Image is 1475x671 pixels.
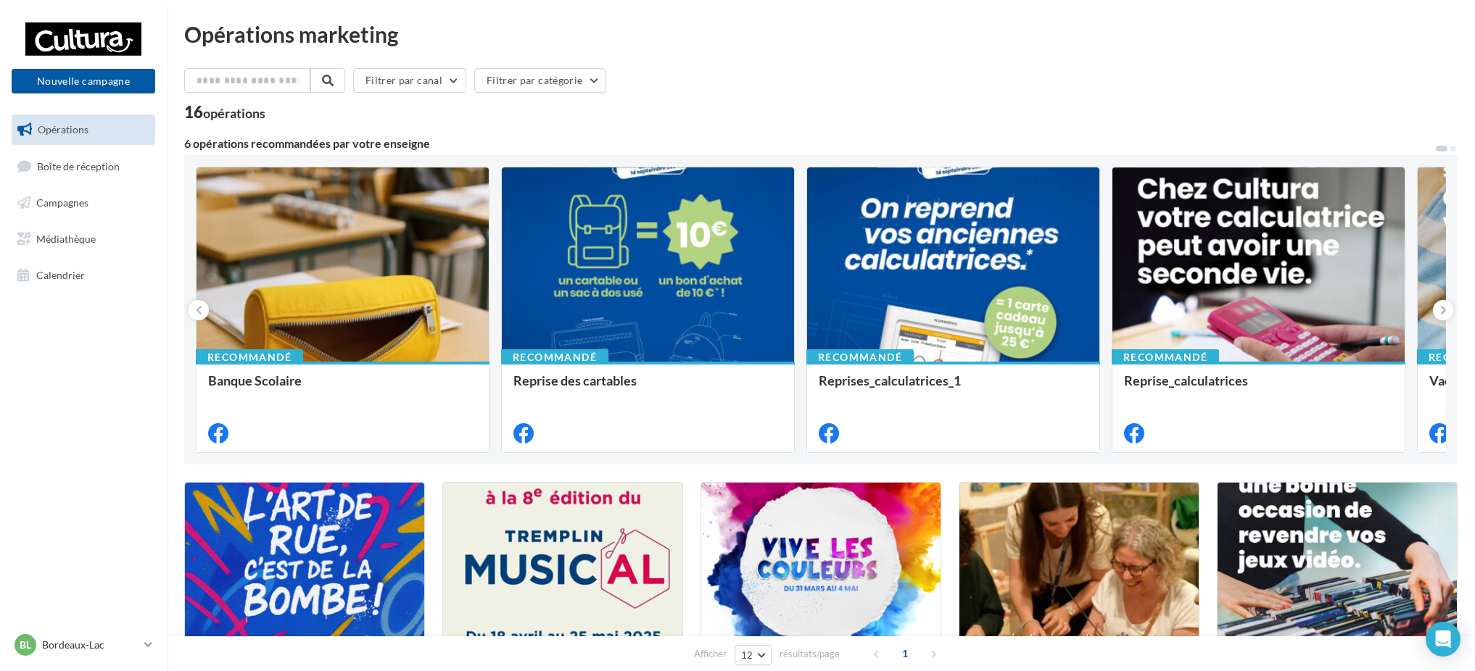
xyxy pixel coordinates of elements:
div: 6 opérations recommandées par votre enseigne [184,138,1434,149]
button: Filtrer par canal [353,68,466,93]
div: Recommandé [196,349,303,365]
a: BL Bordeaux-Lac [12,631,155,659]
span: Calendrier [36,268,85,280]
div: Recommandé [501,349,608,365]
span: résultats/page [780,647,840,661]
button: Filtrer par catégorie [474,68,606,93]
span: Reprises_calculatrices_1 [819,372,961,388]
span: 12 [741,649,753,661]
button: 12 [735,645,772,665]
div: opérations [203,107,265,120]
span: BL [20,638,31,652]
div: Opérations marketing [184,23,1458,45]
div: Recommandé [806,349,914,365]
span: Campagnes [36,196,88,209]
a: Campagnes [9,188,158,218]
span: 1 [893,642,917,665]
p: Bordeaux-Lac [42,638,139,652]
span: Médiathèque [36,233,96,245]
div: Recommandé [1112,349,1219,365]
a: Médiathèque [9,224,158,254]
div: 16 [184,104,265,120]
span: Reprise_calculatrices [1124,372,1248,388]
a: Boîte de réception [9,151,158,182]
a: Calendrier [9,260,158,291]
span: Boîte de réception [37,159,120,172]
div: Open Intercom Messenger [1426,622,1460,657]
span: Opérations [38,123,88,136]
button: Nouvelle campagne [12,69,155,93]
a: Opérations [9,114,158,145]
span: Reprise des cartables [513,372,637,388]
span: Afficher [694,647,727,661]
span: Banque Scolaire [208,372,302,388]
